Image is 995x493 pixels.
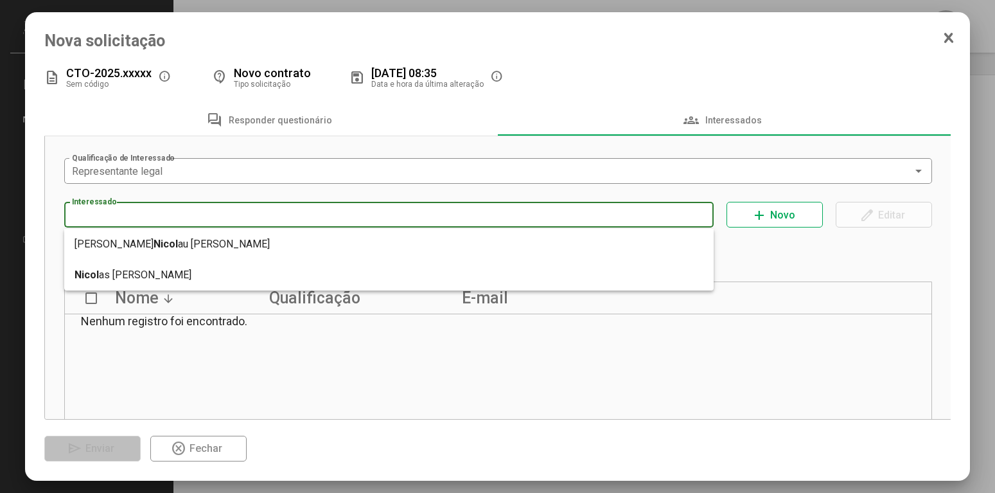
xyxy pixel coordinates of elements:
[64,260,714,291] mat-option: as [PERSON_NAME]
[878,209,905,221] span: Editar
[115,289,211,307] div: Nome
[64,229,714,260] mat-option: [PERSON_NAME] au [PERSON_NAME]
[726,202,823,228] button: Novo
[154,229,178,260] b: Nicol
[171,441,186,456] mat-icon: highlight_off
[371,66,437,80] span: [DATE] 08:35
[85,442,114,454] span: Enviar
[683,112,699,128] mat-icon: groups
[490,70,506,85] mat-icon: info
[67,441,82,456] mat-icon: send
[705,115,762,125] span: Interessados
[212,70,227,85] mat-icon: contact_support
[836,202,932,228] button: Editar
[72,165,163,177] span: Representante legal
[770,209,795,221] span: Novo
[44,31,951,50] span: Nova solicitação
[81,314,247,328] span: Nenhum registro foi encontrado.
[229,115,332,125] span: Responder questionário
[207,112,222,128] mat-icon: forum
[752,208,767,223] mat-icon: add
[66,66,152,80] span: CTO-2025.xxxxx
[462,289,558,307] div: E-mail
[158,70,173,85] mat-icon: info
[859,208,875,223] mat-icon: edit
[349,70,365,85] mat-icon: save
[234,80,290,89] span: Tipo solicitação
[189,442,222,454] span: Fechar
[150,436,247,462] button: Fechar
[44,70,60,85] mat-icon: description
[269,289,404,307] div: Qualificação
[234,66,311,80] span: Novo contrato
[75,260,99,291] b: Nicol
[44,436,141,462] button: Enviar
[371,80,484,89] span: Data e hora da última alteração
[66,80,109,89] span: Sem código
